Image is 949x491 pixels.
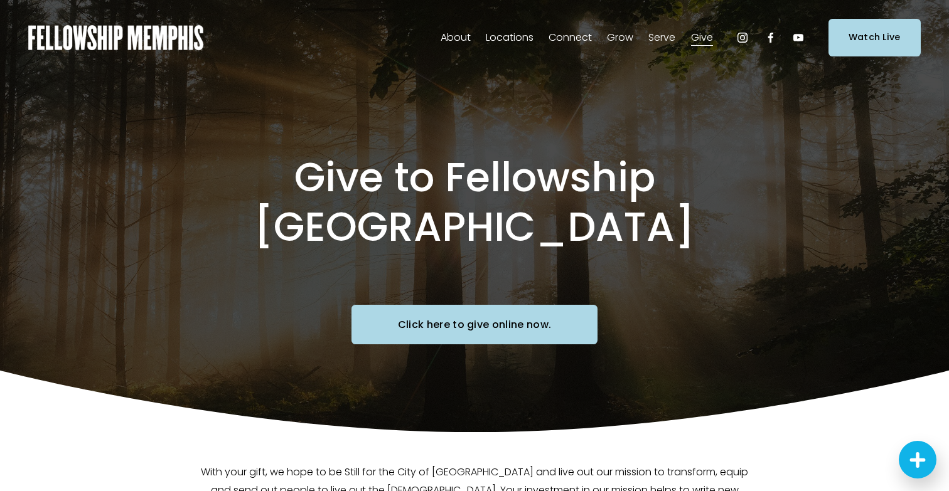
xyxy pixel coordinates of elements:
[351,305,598,344] a: Click here to give online now.
[648,29,675,47] span: Serve
[98,153,851,252] h1: Give to Fellowship [GEOGRAPHIC_DATA]
[691,28,713,48] a: folder dropdown
[736,31,749,44] a: Instagram
[792,31,805,44] a: YouTube
[607,29,633,47] span: Grow
[486,28,533,48] a: folder dropdown
[648,28,675,48] a: folder dropdown
[486,29,533,47] span: Locations
[828,19,921,56] a: Watch Live
[441,28,471,48] a: folder dropdown
[441,29,471,47] span: About
[764,31,777,44] a: Facebook
[549,29,592,47] span: Connect
[28,25,203,50] img: Fellowship Memphis
[691,29,713,47] span: Give
[549,28,592,48] a: folder dropdown
[607,28,633,48] a: folder dropdown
